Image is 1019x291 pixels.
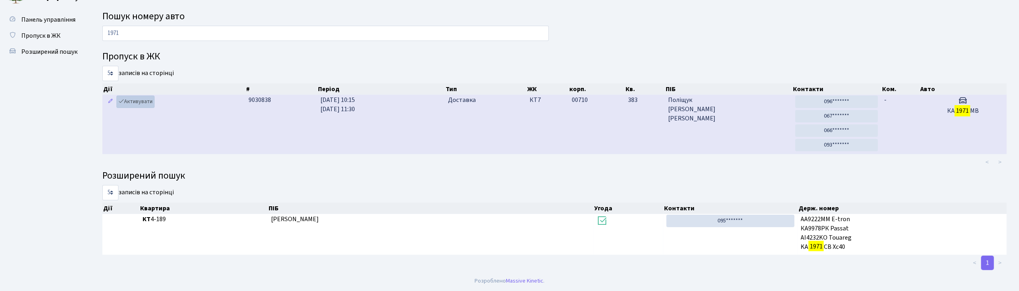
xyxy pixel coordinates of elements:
select: записів на сторінці [102,185,118,200]
a: 1 [981,256,994,270]
span: - [884,96,887,104]
label: записів на сторінці [102,185,174,200]
th: Авто [920,83,1007,95]
th: Кв. [625,83,665,95]
a: Пропуск в ЖК [4,28,84,44]
th: Контакти [663,203,798,214]
span: Поліщук [PERSON_NAME] [PERSON_NAME] [668,96,789,123]
a: Редагувати [106,96,115,108]
span: Пропуск в ЖК [21,31,61,40]
span: АА9222ММ E-tron КА9978РК Passat AI4232KO Touareg KA CB Xc40 [801,215,1004,251]
th: Держ. номер [798,203,1007,214]
span: Розширений пошук [21,47,77,56]
div: Розроблено . [475,277,544,285]
span: 9030838 [249,96,271,104]
label: записів на сторінці [102,66,174,81]
a: Панель управління [4,12,84,28]
th: Дії [102,83,245,95]
select: записів на сторінці [102,66,118,81]
h4: Пропуск в ЖК [102,51,1007,63]
th: Тип [445,83,527,95]
h4: Розширений пошук [102,170,1007,182]
th: ПІБ [665,83,792,95]
th: корп. [569,83,625,95]
th: # [245,83,318,95]
mark: 1971 [809,241,824,252]
span: [PERSON_NAME] [271,215,319,224]
th: Дії [102,203,139,214]
a: Активувати [116,96,155,108]
span: Доставка [448,96,476,105]
a: Massive Kinetic [506,277,543,285]
th: ЖК [527,83,569,95]
th: Період [318,83,445,95]
span: 4-189 [143,215,265,224]
th: Ком. [881,83,919,95]
th: ПІБ [268,203,594,214]
span: Панель управління [21,15,75,24]
h5: КА МВ [923,107,1004,115]
th: Контакти [792,83,881,95]
span: 00710 [572,96,588,104]
input: Пошук [102,26,549,41]
th: Квартира [139,203,268,214]
span: Пошук номеру авто [102,9,185,23]
a: Розширений пошук [4,44,84,60]
span: 383 [628,96,662,105]
b: КТ [143,215,151,224]
span: [DATE] 10:15 [DATE] 11:30 [320,96,355,114]
mark: 1971 [955,105,970,116]
th: Угода [594,203,664,214]
span: КТ7 [530,96,565,105]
